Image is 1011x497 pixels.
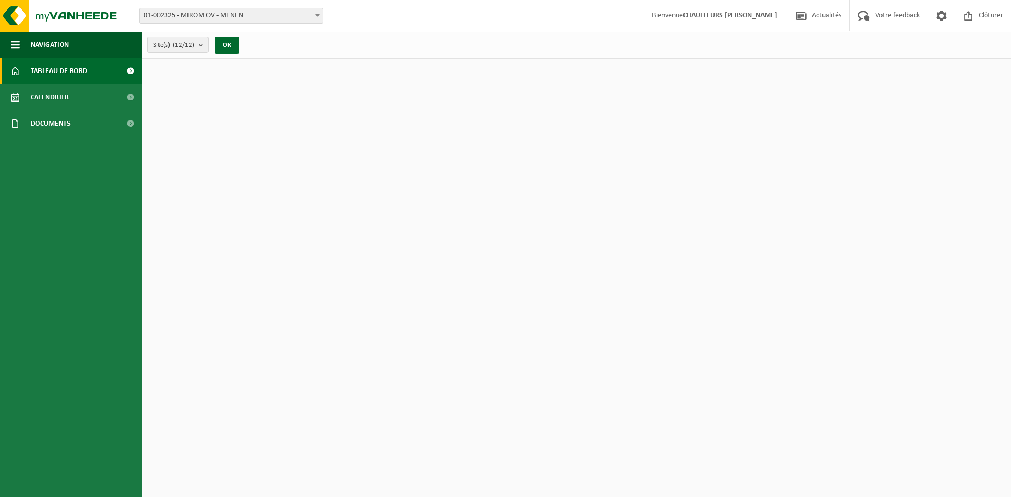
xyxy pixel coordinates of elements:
[140,8,323,23] span: 01-002325 - MIROM OV - MENEN
[31,58,87,84] span: Tableau de bord
[153,37,194,53] span: Site(s)
[31,32,69,58] span: Navigation
[139,8,323,24] span: 01-002325 - MIROM OV - MENEN
[31,110,71,137] span: Documents
[683,12,777,19] strong: CHAUFFEURS [PERSON_NAME]
[215,37,239,54] button: OK
[173,42,194,48] count: (12/12)
[147,37,209,53] button: Site(s)(12/12)
[31,84,69,110] span: Calendrier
